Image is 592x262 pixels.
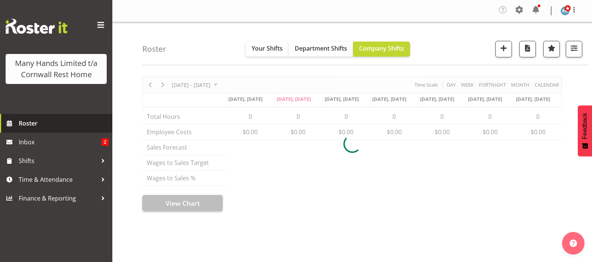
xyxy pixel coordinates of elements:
button: Feedback - Show survey [578,105,592,156]
button: Your Shifts [246,42,289,57]
span: Time & Attendance [19,174,97,185]
div: Many Hands Limited t/a Cornwall Rest Home [13,58,99,80]
button: Download a PDF of the roster according to the set date range. [519,41,536,57]
span: 2 [101,138,109,146]
button: Add a new shift [495,41,512,57]
span: Company Shifts [359,44,404,52]
button: Company Shifts [353,42,410,57]
img: Rosterit website logo [6,19,67,34]
span: Finance & Reporting [19,193,97,204]
button: Filter Shifts [566,41,582,57]
img: help-xxl-2.png [570,240,577,247]
img: reece-rhind280.jpg [561,6,570,15]
h4: Roster [142,45,166,53]
span: Roster [19,118,109,129]
button: Department Shifts [289,42,353,57]
span: Your Shifts [252,44,283,52]
span: Feedback [582,113,588,139]
span: Shifts [19,155,97,166]
span: Inbox [19,136,101,148]
button: Highlight an important date within the roster. [543,41,560,57]
span: Department Shifts [295,44,347,52]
